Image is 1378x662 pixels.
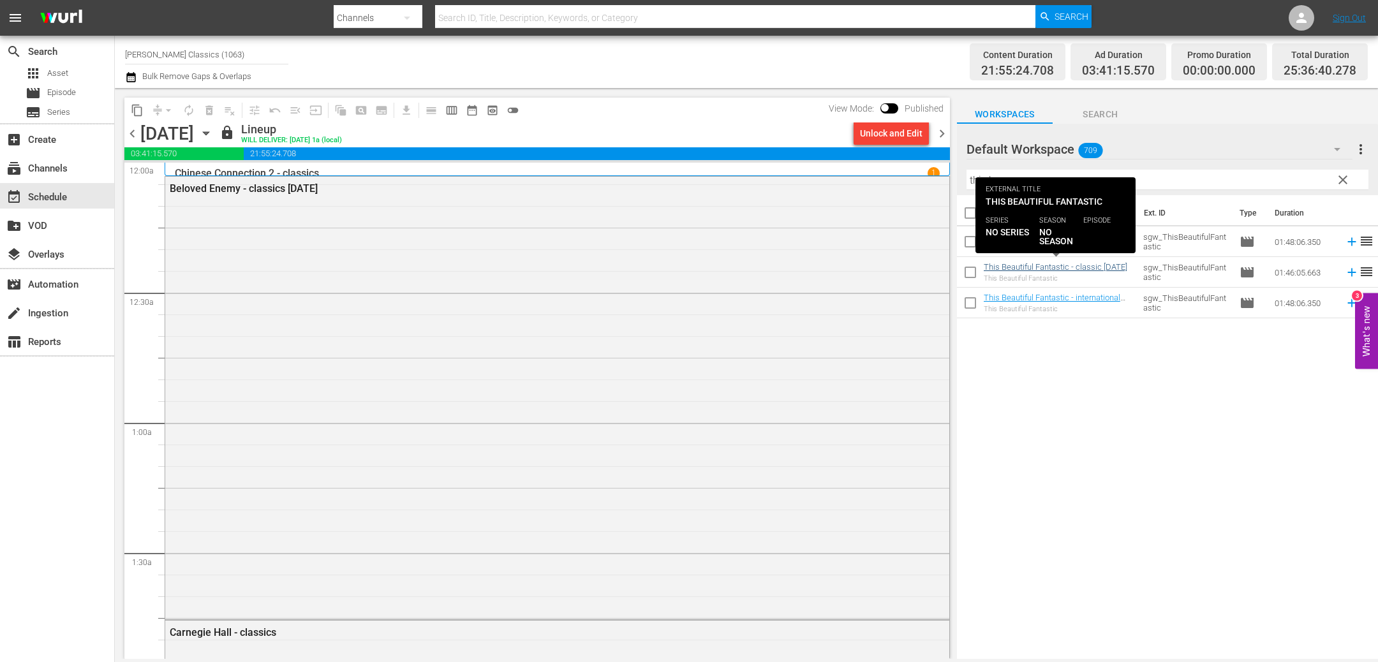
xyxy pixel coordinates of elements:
span: Clear Lineup [219,100,240,121]
div: WILL DELIVER: [DATE] 1a (local) [241,136,342,145]
button: Open Feedback Widget [1355,293,1378,369]
span: Remove Gaps & Overlaps [147,100,179,121]
td: sgw_ThisBeautifulFantastic [1138,257,1234,288]
span: Published [898,103,950,114]
a: Sign Out [1333,13,1366,23]
span: chevron_right [934,126,950,142]
span: Episode [1240,265,1255,280]
span: Fill episodes with ad slates [285,100,306,121]
span: Asset [47,67,68,80]
span: Reports [6,334,22,349]
span: Ingestion [6,305,22,321]
td: sgw_ThisBeautifulFantastic [1138,288,1234,318]
span: preview_outlined [486,104,499,117]
span: 25:36:40.278 [1284,64,1356,78]
span: menu [8,10,23,26]
button: Unlock and Edit [854,122,929,145]
span: toggle_off [507,104,519,117]
div: This Beautiful Fantastic [984,244,1094,252]
span: Search [1053,107,1148,122]
button: clear [1332,169,1352,189]
a: This Beautiful Fantastic - classic [DATE] [984,262,1127,272]
div: Carnegie Hall - classics [170,626,874,638]
a: This Beautiful Fantastic - films [984,232,1094,241]
span: Channels [6,161,22,176]
th: Duration [1267,195,1344,231]
svg: Add to Schedule [1345,265,1359,279]
span: Overlays [6,247,22,262]
p: Chinese Connection 2 - classics [175,167,319,179]
span: 00:00:00.000 [1183,64,1256,78]
span: Automation [6,277,22,292]
span: View Mode: [822,103,880,114]
div: Default Workspace [967,131,1352,167]
span: lock [219,125,235,140]
span: Search [6,44,22,59]
span: Create [6,132,22,147]
td: 01:48:06.350 [1270,288,1340,318]
span: reorder [1359,264,1374,279]
span: Series [47,106,70,119]
span: Asset [26,66,41,81]
div: Lineup [241,122,342,136]
td: sgw_ThisBeautifulFantastic [1138,226,1234,257]
div: Beloved Enemy - classics [DATE] [170,182,874,195]
div: Content Duration [981,46,1054,64]
span: calendar_view_week_outlined [445,104,458,117]
p: 1 [931,168,936,177]
td: 01:46:05.663 [1270,257,1340,288]
span: Workspaces [957,107,1053,122]
div: Unlock and Edit [860,122,922,145]
div: [DATE] [140,123,194,144]
span: Month Calendar View [462,100,482,121]
span: Select an event to delete [199,100,219,121]
div: This Beautiful Fantastic [984,305,1133,313]
div: This Beautiful Fantastic [984,274,1127,283]
img: ans4CAIJ8jUAAAAAAAAAAAAAAAAAAAAAAAAgQb4GAAAAAAAAAAAAAAAAAAAAAAAAJMjXAAAAAAAAAAAAAAAAAAAAAAAAgAT5G... [31,3,92,33]
div: Ad Duration [1082,46,1155,64]
span: Episode [26,85,41,101]
span: 709 [1078,137,1102,164]
button: Search [1035,5,1092,28]
svg: Add to Schedule [1345,235,1359,249]
th: Ext. ID [1136,195,1232,231]
span: date_range_outlined [466,104,478,117]
th: Title [984,195,1136,231]
span: content_copy [131,104,144,117]
span: chevron_left [124,126,140,142]
div: 3 [1352,291,1362,301]
span: 03:41:15.570 [124,147,244,160]
span: 21:55:24.708 [981,64,1054,78]
span: more_vert [1353,142,1368,157]
div: Promo Duration [1183,46,1256,64]
span: Episode [1240,295,1255,311]
span: clear [1335,172,1351,188]
span: Episode [1240,234,1255,249]
span: Search [1055,5,1088,28]
span: create_new_folder [6,218,22,233]
div: Total Duration [1284,46,1356,64]
td: 01:48:06.350 [1270,226,1340,257]
svg: Add to Schedule [1345,296,1359,310]
button: more_vert [1353,134,1368,165]
a: This Beautiful Fantastic - international april [984,293,1125,312]
span: reorder [1359,233,1374,249]
th: Type [1232,195,1267,231]
span: Series [26,105,41,120]
span: Toggle to switch from Published to Draft view. [880,103,889,112]
span: Bulk Remove Gaps & Overlaps [140,71,251,81]
span: Copy Lineup [127,100,147,121]
span: Schedule [6,189,22,205]
span: 03:41:15.570 [1082,64,1155,78]
span: Episode [47,86,76,99]
span: 21:55:24.708 [244,147,950,160]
